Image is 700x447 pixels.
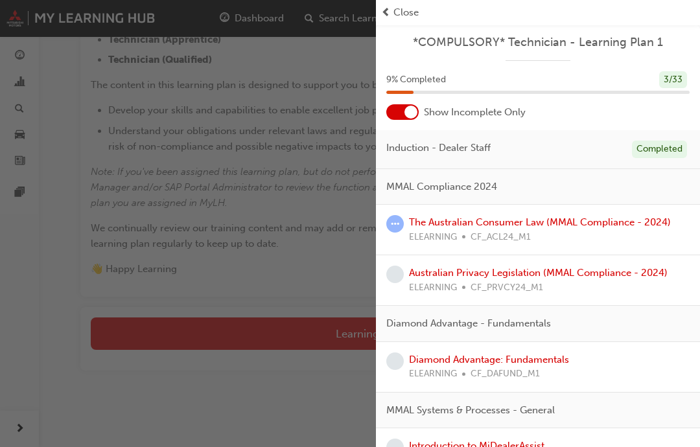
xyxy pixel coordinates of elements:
span: prev-icon [381,5,391,20]
a: Australian Privacy Legislation (MMAL Compliance - 2024) [409,267,668,279]
button: prev-iconClose [381,5,695,20]
span: ELEARNING [409,230,457,245]
span: learningRecordVerb_ATTEMPT-icon [386,215,404,233]
span: Show Incomplete Only [424,105,526,120]
a: *COMPULSORY* Technician - Learning Plan 1 [386,35,690,50]
a: The Australian Consumer Law (MMAL Compliance - 2024) [409,216,671,228]
span: MMAL Systems & Processes - General [386,403,555,418]
span: Induction - Dealer Staff [386,141,491,155]
span: CF_PRVCY24_M1 [471,281,543,295]
span: Diamond Advantage - Fundamentals [386,316,551,331]
span: MMAL Compliance 2024 [386,179,497,194]
span: CF_ACL24_M1 [471,230,531,245]
span: CF_DAFUND_M1 [471,367,540,382]
span: learningRecordVerb_NONE-icon [386,352,404,370]
span: ELEARNING [409,367,457,382]
span: 9 % Completed [386,73,446,87]
span: learningRecordVerb_NONE-icon [386,266,404,283]
div: Completed [632,141,687,158]
span: ELEARNING [409,281,457,295]
div: 3 / 33 [659,71,687,89]
span: Close [393,5,419,20]
a: Diamond Advantage: Fundamentals [409,354,569,365]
